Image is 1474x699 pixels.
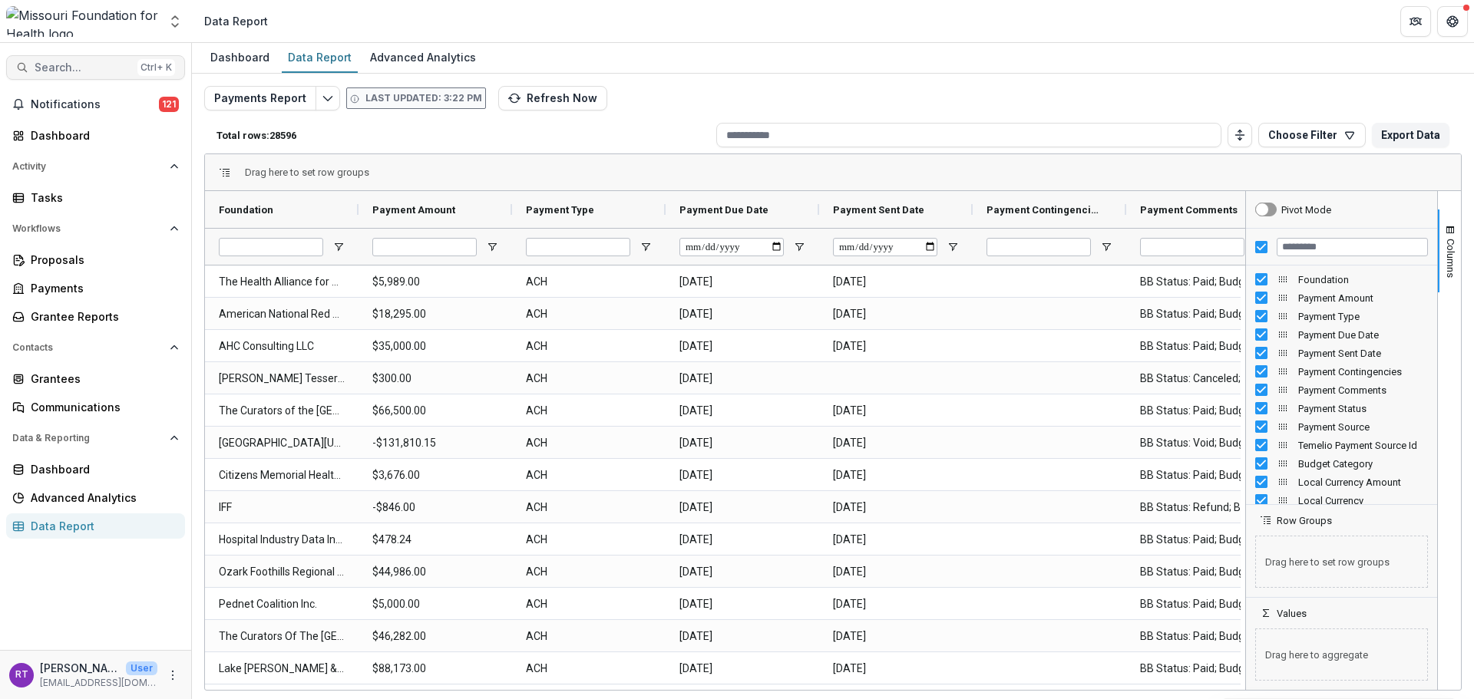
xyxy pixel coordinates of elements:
[1246,473,1437,491] div: Local Currency Amount Column
[833,556,959,588] span: [DATE]
[1298,458,1428,470] span: Budget Category
[526,298,652,330] span: ACH
[31,399,173,415] div: Communications
[372,524,498,556] span: $478.24
[137,59,175,76] div: Ctrl + K
[679,556,805,588] span: [DATE]
[833,621,959,652] span: [DATE]
[372,621,498,652] span: $46,282.00
[679,492,805,523] span: [DATE]
[1255,628,1428,681] span: Drag here to aggregate
[219,395,345,427] span: The Curators of the [GEOGRAPHIC_DATA][US_STATE]
[365,91,482,105] p: Last updated: 3:22 PM
[6,394,185,420] a: Communications
[1246,307,1437,325] div: Payment Type Column
[316,86,340,110] button: Edit selected report
[526,266,652,298] span: ACH
[204,86,316,110] button: Payments Report
[219,298,345,330] span: American National Red Cross
[1298,440,1428,451] span: Temelio Payment Source Id
[372,238,477,256] input: Payment Amount Filter Input
[1246,399,1437,417] div: Payment Status Column
[126,661,157,675] p: User
[679,266,805,298] span: [DATE]
[372,427,498,459] span: -$131,810.15
[6,6,158,37] img: Missouri Foundation for Health logo
[1140,556,1266,588] span: BB Status: Paid; Budget Fiscal Year : 2007; Check Number : 12256; Notes : upon receipt and approv...
[833,427,959,459] span: [DATE]
[679,204,768,216] span: Payment Due Date
[526,331,652,362] span: ACH
[219,427,345,459] span: [GEOGRAPHIC_DATA][US_STATE]
[1140,298,1266,330] span: BB Status: Paid; Budget Fiscal Year : 2008; Check Number : 15499; Notes : initial disbursement; P...
[219,492,345,523] span: IFF
[526,653,652,684] span: ACH
[1437,6,1468,37] button: Get Help
[987,204,1100,216] span: Payment Contingencies
[679,524,805,556] span: [DATE]
[6,335,185,360] button: Open Contacts
[219,524,345,556] span: Hospital Industry Data Institute
[219,460,345,491] span: Citizens Memorial Health Care
[219,363,345,394] span: [PERSON_NAME] Tessera Concepts
[1277,238,1428,256] input: Filter Columns Input
[679,589,805,620] span: [DATE]
[12,161,164,172] span: Activity
[526,363,652,394] span: ACH
[793,241,805,253] button: Open Filter Menu
[35,61,131,74] span: Search...
[526,460,652,491] span: ACH
[372,653,498,684] span: $88,173.00
[6,185,185,210] a: Tasks
[1140,524,1266,556] span: BB Status: Paid; Budget Fiscal Year : 2019; Check Number : E04490; Notes : MFH paying half of MFH...
[219,556,345,588] span: Ozark Foothills Regional Planning Commission
[372,298,498,330] span: $18,295.00
[833,298,959,330] span: [DATE]
[526,589,652,620] span: ACH
[833,331,959,362] span: [DATE]
[1246,526,1437,597] div: Row Groups
[6,304,185,329] a: Grantee Reports
[31,371,173,387] div: Grantees
[219,589,345,620] span: Pednet Coalition Inc.
[1246,381,1437,399] div: Payment Comments Column
[6,513,185,539] a: Data Report
[31,518,173,534] div: Data Report
[1140,460,1266,491] span: BB Status: Paid; Budget Fiscal Year : 2004; Check Number : 7745; Notes : after receipt and approv...
[833,266,959,298] span: [DATE]
[332,241,345,253] button: Open Filter Menu
[31,98,159,111] span: Notifications
[372,395,498,427] span: $66,500.00
[6,154,185,179] button: Open Activity
[1298,421,1428,433] span: Payment Source
[1140,331,1266,362] span: BB Status: Paid; Budget Fiscal Year : 2024; Check Number : 53224; Payment Number : 1; GL Account ...
[640,241,652,253] button: Open Filter Menu
[1140,238,1244,256] input: Payment Comments Filter Input
[679,653,805,684] span: [DATE]
[1298,476,1428,488] span: Local Currency Amount
[526,395,652,427] span: ACH
[364,46,482,68] div: Advanced Analytics
[1246,270,1437,289] div: Foundation Column
[6,55,185,80] button: Search...
[219,621,345,652] span: The Curators Of The [GEOGRAPHIC_DATA][US_STATE]
[6,247,185,272] a: Proposals
[526,238,630,256] input: Payment Type Filter Input
[372,331,498,362] span: $35,000.00
[526,524,652,556] span: ACH
[1100,241,1112,253] button: Open Filter Menu
[1445,239,1456,278] span: Columns
[31,308,173,325] div: Grantee Reports
[245,167,369,178] span: Drag here to set row groups
[833,524,959,556] span: [DATE]
[372,266,498,298] span: $5,989.00
[159,97,179,112] span: 121
[1400,6,1431,37] button: Partners
[1246,436,1437,454] div: Temelio Payment Source Id Column
[679,460,805,491] span: [DATE]
[6,275,185,301] a: Payments
[164,666,182,684] button: More
[6,216,185,241] button: Open Workflows
[219,238,323,256] input: Foundation Filter Input
[1277,608,1307,619] span: Values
